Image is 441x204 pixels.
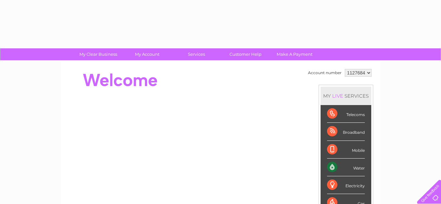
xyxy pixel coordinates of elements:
a: Make A Payment [268,48,321,60]
a: My Account [121,48,174,60]
a: Services [170,48,223,60]
td: Account number [306,67,343,78]
div: Telecoms [327,105,365,123]
div: Electricity [327,176,365,194]
div: MY SERVICES [321,87,371,105]
div: Broadband [327,123,365,141]
div: Water [327,159,365,176]
div: LIVE [331,93,344,99]
a: My Clear Business [72,48,125,60]
a: Customer Help [219,48,272,60]
div: Mobile [327,141,365,159]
